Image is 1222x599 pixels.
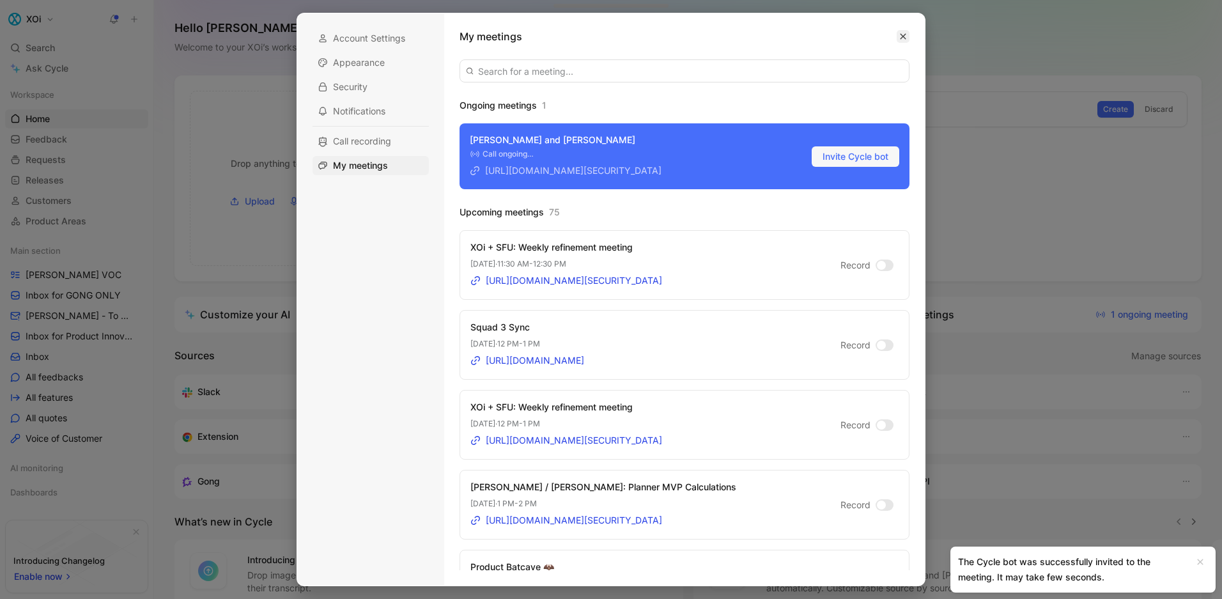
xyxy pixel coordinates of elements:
input: Search for a meeting... [460,59,909,82]
p: [DATE] · 12 PM - 1 PM [470,417,662,430]
p: [DATE] · 12 PM - 1 PM [470,338,584,350]
a: [URL][DOMAIN_NAME][SECURITY_DATA] [470,433,662,448]
a: [URL][DOMAIN_NAME][SECURITY_DATA] [470,273,662,288]
span: Security [333,81,367,93]
span: Record [840,338,870,353]
h1: My meetings [460,29,522,44]
div: My meetings [313,156,429,175]
button: Invite Cycle bot [812,146,899,167]
div: Account Settings [313,29,429,48]
div: Security [313,77,429,97]
h3: Ongoing meetings [460,98,909,113]
div: [PERSON_NAME] and [PERSON_NAME] [470,132,661,148]
a: [URL][DOMAIN_NAME][SECURITY_DATA] [470,513,662,528]
div: [PERSON_NAME] / [PERSON_NAME]: Planner MVP Calculations [470,479,736,495]
div: XOi + SFU: Weekly refinement meeting [470,400,662,415]
h3: Upcoming meetings [460,205,909,220]
div: Appearance [313,53,429,72]
span: Notifications [333,105,385,118]
span: Account Settings [333,32,405,45]
span: Call recording [333,135,391,148]
a: [URL][DOMAIN_NAME][SECURITY_DATA] [470,163,661,178]
div: Call ongoing… [470,148,661,160]
span: Record [840,497,870,513]
div: Squad 3 Sync [470,320,584,335]
span: 1 [542,98,546,113]
div: The Cycle bot was successfully invited to the meeting. It may take few seconds. [958,554,1187,585]
span: Record [840,258,870,273]
div: XOi + SFU: Weekly refinement meeting [470,240,662,255]
span: Record [840,417,870,433]
span: Invite Cycle bot [823,149,888,164]
span: 75 [549,205,560,220]
a: [URL][DOMAIN_NAME] [470,353,584,368]
p: [DATE] · 11:30 AM - 12:30 PM [470,258,662,270]
div: Call recording [313,132,429,151]
div: Notifications [313,102,429,121]
span: My meetings [333,159,388,172]
div: Product Batcave 🦇 [470,559,584,575]
p: [DATE] · 1 PM - 2 PM [470,497,736,510]
span: Appearance [333,56,385,69]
